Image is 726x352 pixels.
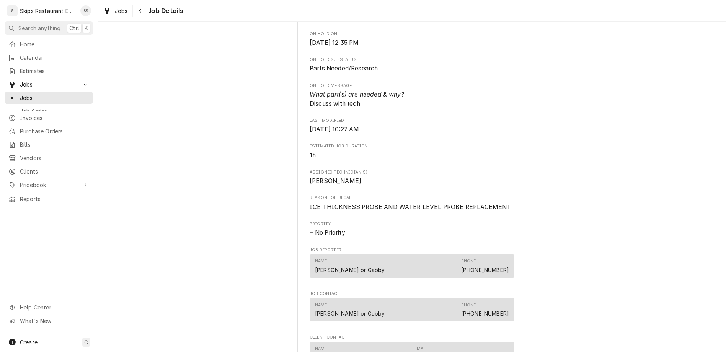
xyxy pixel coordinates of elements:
[5,152,93,164] a: Vendors
[310,169,514,186] div: Assigned Technician(s)
[310,65,378,72] span: Parts Needed/Research
[20,94,89,102] span: Jobs
[5,65,93,77] a: Estimates
[5,301,93,314] a: Go to Help Center
[20,141,89,149] span: Bills
[100,5,131,17] a: Jobs
[84,338,88,346] span: C
[310,291,514,325] div: Job Contact
[18,24,60,32] span: Search anything
[414,346,428,352] div: Email
[20,317,88,325] span: What's New
[310,221,514,227] span: Priority
[310,83,514,108] div: On Hold Message
[20,114,89,122] span: Invoices
[310,228,514,237] span: Priority
[310,195,514,201] span: Reason For Recall
[310,177,361,185] span: [PERSON_NAME]
[310,31,514,47] div: On Hold On
[20,67,89,75] span: Estimates
[5,51,93,64] a: Calendar
[310,125,514,134] span: Last Modified
[461,258,509,273] div: Phone
[310,221,514,237] div: Priority
[310,247,514,253] span: Job Reporter
[315,266,385,274] div: [PERSON_NAME] or Gabby
[310,152,316,159] span: 1h
[147,6,183,16] span: Job Details
[461,267,509,273] a: [PHONE_NUMBER]
[20,54,89,62] span: Calendar
[80,5,91,16] div: Shan Skipper's Avatar
[315,302,385,318] div: Name
[5,92,93,104] a: Jobs
[134,5,147,17] button: Navigate back
[5,178,93,191] a: Go to Pricebook
[310,39,359,46] span: [DATE] 12:35 PM
[5,165,93,178] a: Clients
[310,334,514,341] span: Client Contact
[310,143,514,160] div: Estimated Job Duration
[310,31,514,37] span: On Hold On
[20,40,89,48] span: Home
[315,302,327,308] div: Name
[85,24,88,32] span: K
[310,90,514,108] span: On Hold Message
[5,78,93,91] a: Go to Jobs
[461,302,476,308] div: Phone
[5,193,93,205] a: Reports
[310,126,359,133] span: [DATE] 10:27 AM
[315,346,327,352] div: Name
[310,177,514,186] span: Assigned Technician(s)
[310,38,514,47] span: On Hold On
[20,127,89,135] span: Purchase Orders
[310,91,404,107] span: Discuss with tech
[310,118,514,124] span: Last Modified
[310,57,514,73] div: On Hold SubStatus
[315,309,385,318] div: [PERSON_NAME] or Gabby
[5,314,93,327] a: Go to What's New
[310,143,514,149] span: Estimated Job Duration
[310,64,514,73] span: On Hold SubStatus
[5,111,93,124] a: Invoices
[20,181,78,189] span: Pricebook
[461,310,509,317] a: [PHONE_NUMBER]
[310,298,514,321] div: Contact
[310,118,514,134] div: Last Modified
[310,169,514,175] span: Assigned Technician(s)
[7,5,18,16] div: S
[310,91,404,98] i: What part(s) are needed & why?
[310,254,514,281] div: Job Reporter List
[315,258,385,273] div: Name
[310,151,514,160] span: Estimated Job Duration
[20,80,78,88] span: Jobs
[20,107,89,115] span: Job Series
[310,247,514,282] div: Job Reporter
[5,138,93,151] a: Bills
[115,7,128,15] span: Jobs
[461,258,476,264] div: Phone
[310,298,514,325] div: Job Contact List
[20,167,89,175] span: Clients
[69,24,79,32] span: Ctrl
[5,38,93,51] a: Home
[20,7,76,15] div: Skips Restaurant Equipment
[20,154,89,162] span: Vendors
[20,339,38,345] span: Create
[20,303,88,311] span: Help Center
[310,203,514,212] span: Reason For Recall
[310,203,511,211] span: ICE THICKNESS PROBE AND WATER LEVEL PROBE REPLACEMENT
[315,258,327,264] div: Name
[310,291,514,297] span: Job Contact
[310,57,514,63] span: On Hold SubStatus
[310,228,514,237] div: No Priority
[461,302,509,318] div: Phone
[310,254,514,278] div: Contact
[310,195,514,211] div: Reason For Recall
[5,21,93,35] button: Search anythingCtrlK
[20,195,89,203] span: Reports
[5,105,93,118] a: Job Series
[5,125,93,138] a: Purchase Orders
[310,83,514,89] span: On Hold Message
[80,5,91,16] div: SS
